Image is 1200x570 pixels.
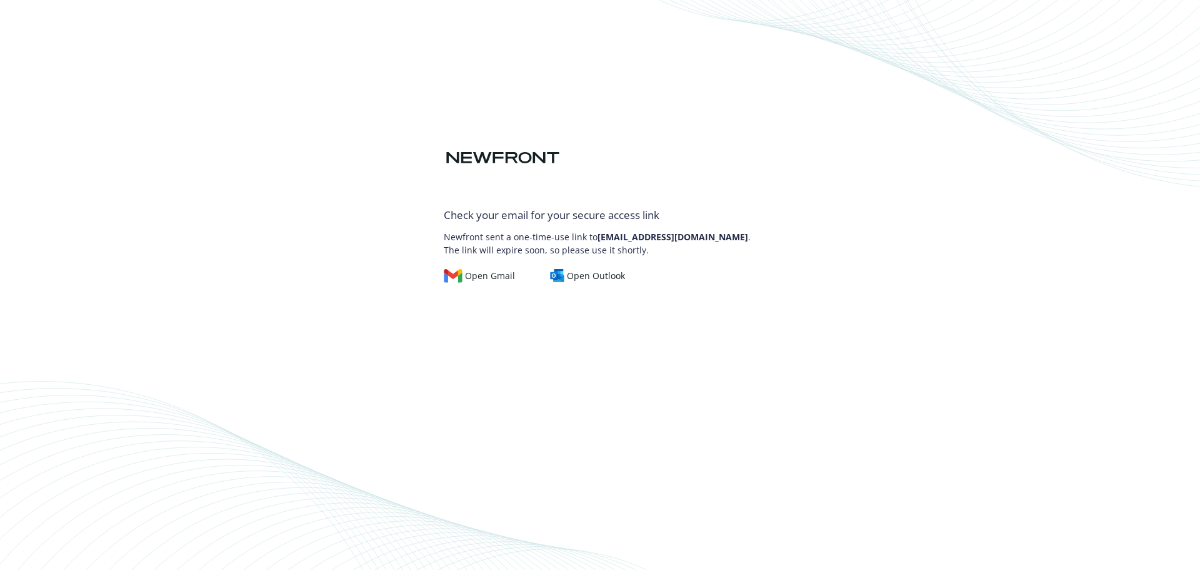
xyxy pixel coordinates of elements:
div: Open Gmail [444,269,515,283]
div: Check your email for your secure access link [444,207,756,223]
a: Open Outlook [550,269,636,283]
img: outlook-logo.svg [550,269,565,283]
img: Newfront logo [444,147,562,169]
p: Newfront sent a one-time-use link to . The link will expire soon, so please use it shortly. [444,224,756,257]
div: Open Outlook [550,269,626,283]
img: gmail-logo.svg [444,269,462,283]
b: [EMAIL_ADDRESS][DOMAIN_NAME] [597,231,748,243]
a: Open Gmail [444,269,525,283]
